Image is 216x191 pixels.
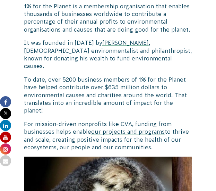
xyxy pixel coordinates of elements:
[24,121,172,135] span: For mission-driven nonprofits like CVA, funding from businesses helps enable
[24,76,187,114] span: To date, over 5200 business members of 1% for the Planet have helped contribute over $635 million...
[24,128,189,150] span: to thrive and scale, creating positive impacts for the health of our ecosystems, our people and o...
[91,128,165,135] a: our projects and programs
[24,3,190,33] span: 1% for the Planet is a membership organisation that enables thousands of businesses worldwide to ...
[102,40,149,46] a: [PERSON_NAME]
[24,40,102,46] span: It was founded in [DATE] by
